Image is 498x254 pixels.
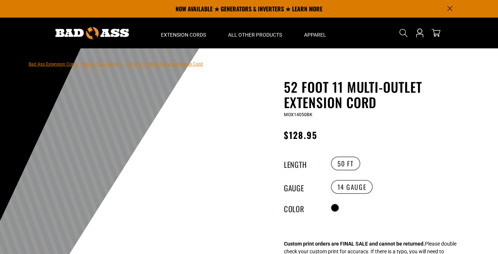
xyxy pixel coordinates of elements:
span: › [123,62,124,67]
span: › [80,62,81,67]
summary: Extension Cords [150,18,217,48]
summary: Apparel [293,18,337,48]
summary: All Other Products [217,18,293,48]
label: 50 FT [331,157,360,170]
legend: Gauge [284,182,321,192]
nav: breadcrumbs [29,59,203,68]
legend: Color [284,203,321,213]
span: Apparel [304,32,326,38]
span: Extension Cords [161,32,206,38]
span: $128.95 [284,128,318,141]
a: Bad Ass Extension Cords [29,62,78,67]
label: 14 Gauge [331,180,373,194]
span: All Other Products [228,32,282,38]
summary: Search [398,27,409,39]
span: MOX14050BK [284,112,313,117]
img: Bad Ass Extension Cords [55,27,129,39]
span: 52 Foot 11 Multi-Outlet Extension Cord [126,62,203,67]
h1: 52 Foot 11 Multi-Outlet Extension Cord [284,79,464,110]
strong: Custom print orders are FINAL SALE and cannot be returned. [284,241,425,247]
legend: Length [284,159,321,168]
a: Return to Collection [83,62,122,67]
